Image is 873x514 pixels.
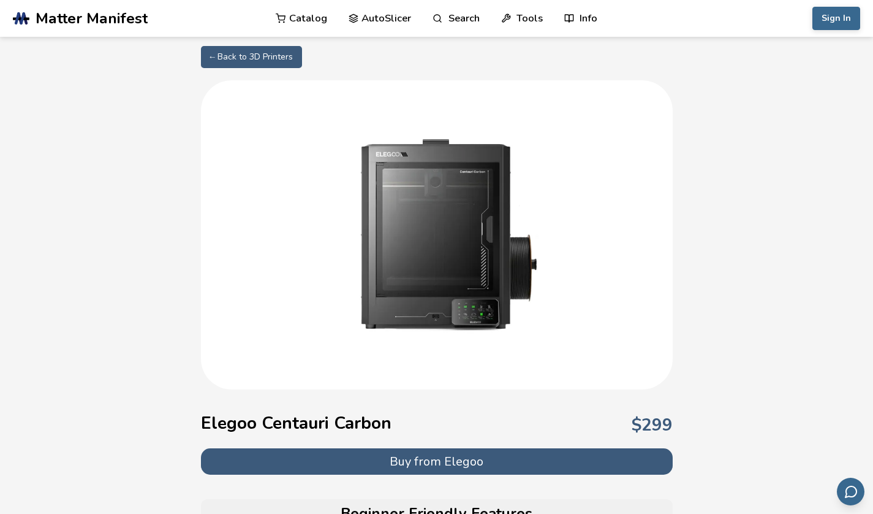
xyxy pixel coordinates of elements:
h1: Elegoo Centauri Carbon [201,413,391,433]
button: Buy from Elegoo [201,448,673,475]
button: Send feedback via email [837,478,864,505]
button: Sign In [812,7,860,30]
span: Matter Manifest [36,10,148,27]
p: $ 299 [632,415,673,435]
a: ← Back to 3D Printers [201,46,302,68]
img: Elegoo Centauri Carbon [314,111,559,356]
